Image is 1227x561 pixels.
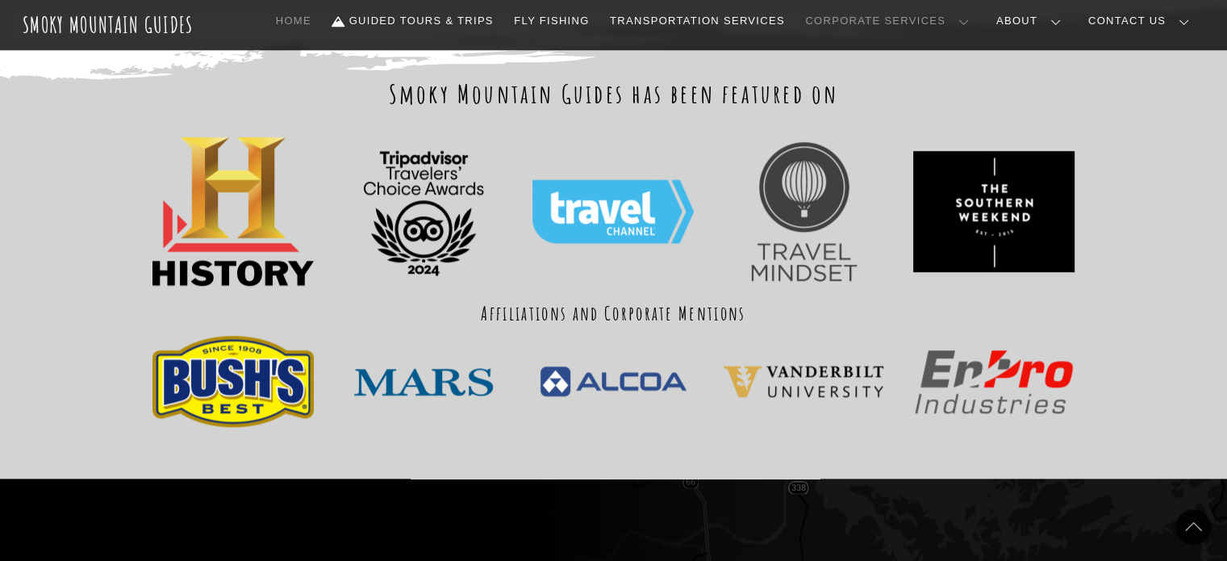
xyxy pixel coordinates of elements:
img: ece09f7c36744c8fa1a1437cfc0e485a-hd [913,151,1075,272]
img: 225d4cf12a6e9da6996dc3d47250e4de [723,365,884,398]
h2: Smoky Mountain Guides has been featured on [146,77,1082,111]
a: Corporate Services [799,4,982,38]
a: About [990,4,1074,38]
h3: Affiliations and Corporate Mentions [146,300,1082,326]
a: Fly Fishing [507,4,595,38]
a: Smoky Mountain Guides [23,11,194,38]
img: bushs-best-logo [152,336,314,427]
a: Contact Us [1082,4,1202,38]
img: Travel_Channel [532,151,694,272]
img: TC_transparent_BF Logo_L_2024_RGB [343,123,504,300]
img: Mars-Logo [343,366,504,398]
a: Home [269,4,318,38]
img: PNGPIX-COM-Alcoa-Logo-PNG-Transparent [532,360,694,403]
img: Travel+Mindset [723,131,884,292]
a: Guided Tours & Trips [326,4,500,38]
img: Enpro_Industries_logo.svg [913,349,1075,415]
a: Transportation Services [603,4,791,38]
img: PinClipart.com_free-job-clip-art_2123767 [152,137,314,286]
